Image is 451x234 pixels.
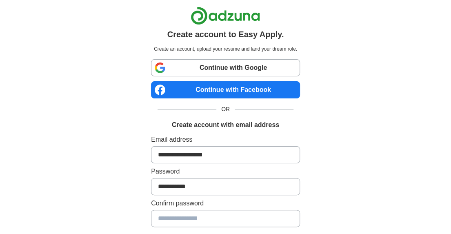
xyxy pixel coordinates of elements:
[151,81,300,98] a: Continue with Facebook
[151,198,300,208] label: Confirm password
[153,45,298,53] p: Create an account, upload your resume and land your dream role.
[191,7,260,25] img: Adzuna logo
[167,28,284,40] h1: Create account to Easy Apply.
[216,105,235,114] span: OR
[151,135,300,145] label: Email address
[172,120,279,130] h1: Create account with email address
[151,59,300,76] a: Continue with Google
[151,167,300,176] label: Password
